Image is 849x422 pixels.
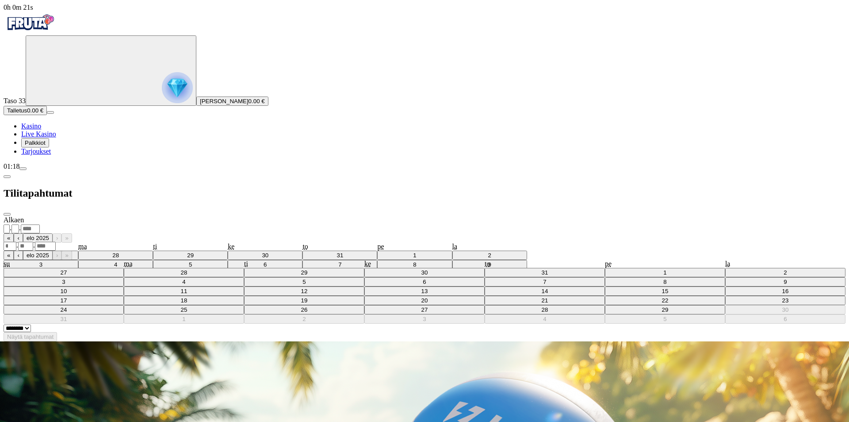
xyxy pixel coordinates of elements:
span: Tarjoukset [21,147,51,155]
a: gift-inverted iconTarjoukset [21,147,51,155]
button: 3. syyskuuta 2025 [364,314,485,324]
button: [PERSON_NAME]0.00 € [196,97,268,106]
button: 30. elokuuta 2025 [725,305,845,314]
img: Fruta [4,12,57,34]
button: 31. heinäkuuta 2025 [485,268,605,277]
abbr: 26. elokuuta 2025 [301,306,308,313]
a: Fruta [4,27,57,35]
abbr: 24. elokuuta 2025 [61,306,67,313]
button: 24. elokuuta 2025 [4,305,124,314]
span: . [10,224,11,232]
abbr: 3. elokuuta 2025 [62,279,65,285]
button: « [4,233,14,243]
span: elo 2025 [27,235,49,241]
abbr: maanantai [124,260,133,267]
span: elo 2025 [27,252,49,259]
span: Kasino [21,122,41,130]
button: 4. elokuuta 2025 [124,277,244,286]
abbr: 10. elokuuta 2025 [61,288,67,294]
abbr: 30. elokuuta 2025 [782,306,788,313]
button: 1. elokuuta 2025 [605,268,725,277]
button: 10. elokuuta 2025 [4,286,124,296]
abbr: keskiviikko [364,260,371,267]
button: 25. elokuuta 2025 [124,305,244,314]
span: . [16,241,18,249]
abbr: 27. heinäkuuta 2025 [61,269,67,276]
button: 13. elokuuta 2025 [364,286,485,296]
button: 7. elokuuta 2025 [485,277,605,286]
button: 5. syyskuuta 2025 [605,314,725,324]
abbr: 31. heinäkuuta 2025 [542,269,548,276]
button: 31. elokuuta 2025 [4,314,124,324]
button: 3. elokuuta 2025 [4,277,124,286]
button: 28. heinäkuuta 2025 [124,268,244,277]
abbr: 2. elokuuta 2025 [784,269,787,276]
button: 27. elokuuta 2025 [364,305,485,314]
abbr: 28. elokuuta 2025 [542,306,548,313]
abbr: 22. elokuuta 2025 [662,297,669,304]
button: 29. heinäkuuta 2025 [244,268,364,277]
button: ‹ [14,233,23,243]
button: menu [47,111,54,114]
nav: Primary [4,12,845,155]
abbr: 6. elokuuta 2025 [423,279,426,285]
span: Taso 33 [4,97,26,105]
button: 30. heinäkuuta 2025 [364,268,485,277]
span: Talletus [7,107,27,114]
abbr: 5. elokuuta 2025 [302,279,306,285]
abbr: 7. elokuuta 2025 [543,279,546,285]
button: 17. elokuuta 2025 [4,296,124,305]
button: 21. elokuuta 2025 [485,296,605,305]
button: 4. syyskuuta 2025 [485,314,605,324]
a: poker-chip iconLive Kasino [21,130,56,138]
span: [PERSON_NAME] [200,98,249,105]
abbr: perjantai [605,260,612,267]
button: Näytä tapahtumat [4,332,57,341]
span: 01:18 [4,163,19,170]
button: Talletusplus icon0.00 € [4,106,47,115]
span: 0.00 € [249,98,265,105]
abbr: tiistai [244,260,248,267]
abbr: 14. elokuuta 2025 [542,288,548,294]
span: 0.00 € [27,107,43,114]
abbr: 12. elokuuta 2025 [301,288,308,294]
button: elo 2025 [23,251,53,260]
button: « [4,251,14,260]
span: Alkaen [4,216,24,224]
button: reward iconPalkkiot [21,138,49,147]
abbr: torstai [485,260,490,267]
abbr: 29. heinäkuuta 2025 [301,269,308,276]
button: » [61,251,72,260]
abbr: 27. elokuuta 2025 [421,306,428,313]
button: 23. elokuuta 2025 [725,296,845,305]
abbr: lauantai [725,260,730,267]
span: Näytä tapahtumat [7,333,54,340]
button: 29. elokuuta 2025 [605,305,725,314]
button: 12. elokuuta 2025 [244,286,364,296]
abbr: 19. elokuuta 2025 [301,297,308,304]
button: 1. syyskuuta 2025 [124,314,244,324]
abbr: 2. syyskuuta 2025 [302,316,306,322]
abbr: 1. syyskuuta 2025 [182,316,185,322]
button: 6. elokuuta 2025 [364,277,485,286]
button: reward progress [26,35,196,106]
button: 5. elokuuta 2025 [244,277,364,286]
abbr: 11. elokuuta 2025 [181,288,187,294]
button: elo 2025 [23,233,53,243]
abbr: 4. syyskuuta 2025 [543,316,546,322]
button: 27. heinäkuuta 2025 [4,268,124,277]
button: chevron-left icon [4,175,11,178]
abbr: 15. elokuuta 2025 [662,288,669,294]
abbr: 28. heinäkuuta 2025 [181,269,187,276]
abbr: 9. elokuuta 2025 [784,279,787,285]
abbr: 3. syyskuuta 2025 [423,316,426,322]
button: 28. elokuuta 2025 [485,305,605,314]
button: 2. syyskuuta 2025 [244,314,364,324]
button: 19. elokuuta 2025 [244,296,364,305]
abbr: 29. elokuuta 2025 [662,306,669,313]
button: 6. syyskuuta 2025 [725,314,845,324]
button: 16. elokuuta 2025 [725,286,845,296]
span: user session time [4,4,33,11]
abbr: 5. syyskuuta 2025 [663,316,666,322]
abbr: sunnuntai [4,260,10,267]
